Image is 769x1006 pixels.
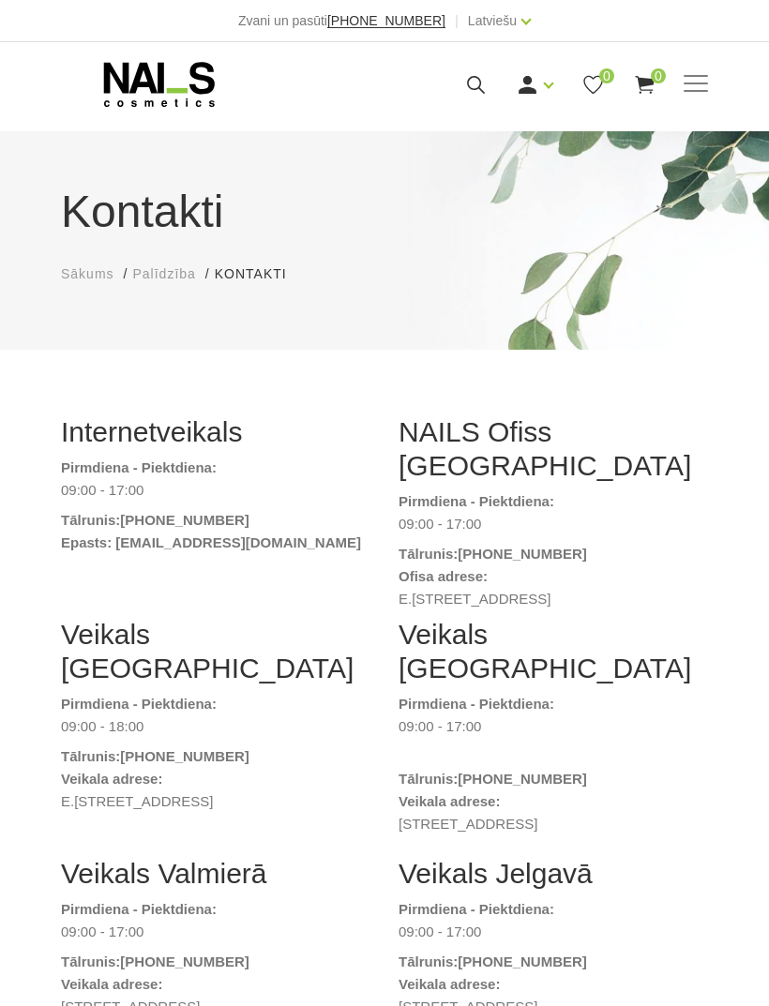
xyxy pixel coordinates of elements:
span: Palīdzība [132,266,195,281]
dd: 09:00 - 17:00 [399,513,708,535]
a: [PHONE_NUMBER] [120,745,249,768]
strong: Veikala adrese: [399,793,500,809]
a: [PHONE_NUMBER] [458,543,587,565]
dd: 09:00 - 18:00 [61,715,370,738]
a: [PHONE_NUMBER] [327,14,445,28]
a: 0 [581,73,605,97]
span: | [455,9,459,32]
h2: Veikals Valmierā [61,857,370,891]
strong: Tālrunis: [399,953,458,969]
h2: Internetveikals [61,415,370,449]
strong: Ofisa adrese: [399,568,488,584]
div: Zvani un pasūti [238,9,445,32]
dd: 09:00 - 17:00 [61,921,370,943]
strong: Veikala adrese: [61,976,162,992]
dd: 09:00 - 17:00 [399,921,708,943]
strong: Veikala adrese: [61,771,162,787]
strong: Tālrunis: [399,546,458,562]
span: Sākums [61,266,114,281]
a: [PHONE_NUMBER] [120,509,249,532]
h2: NAILS Ofiss [GEOGRAPHIC_DATA] [399,415,708,483]
strong: Pirmdiena - Piektdiena: [61,901,217,917]
a: 0 [633,73,656,97]
a: Latviešu [468,9,517,32]
h2: Veikals [GEOGRAPHIC_DATA] [399,618,708,685]
strong: Pirmdiena - Piektdiena: [399,696,554,712]
span: 0 [599,68,614,83]
a: Sākums [61,264,114,284]
strong: Tālrunis: [399,771,458,787]
strong: Tālrunis [61,512,115,528]
h2: Veikals Jelgavā [399,857,708,891]
h2: Veikals [GEOGRAPHIC_DATA] [61,618,370,685]
strong: Pirmdiena - Piektdiena: [399,493,554,509]
strong: Pirmdiena - Piektdiena: [61,459,217,475]
li: Kontakti [215,264,306,284]
strong: Veikala adrese: [399,976,500,992]
dd: 09:00 - 17:00 [61,479,370,502]
strong: : [115,512,120,528]
a: [PHONE_NUMBER] [458,768,587,790]
strong: Tālrunis: [61,953,120,969]
span: 0 [651,68,666,83]
a: [PHONE_NUMBER] [120,951,249,973]
strong: Tālrunis: [61,748,120,764]
dd: 09:00 - 17:00 [399,715,708,760]
strong: Pirmdiena - Piektdiena: [399,901,554,917]
strong: Epasts: [EMAIL_ADDRESS][DOMAIN_NAME] [61,534,361,550]
a: [PHONE_NUMBER] [458,951,587,973]
dd: E.[STREET_ADDRESS] [61,790,370,813]
dd: E.[STREET_ADDRESS] [399,588,708,610]
strong: Pirmdiena - Piektdiena: [61,696,217,712]
a: Palīdzība [132,264,195,284]
span: [PHONE_NUMBER] [327,13,445,28]
dd: [STREET_ADDRESS] [399,813,708,835]
h1: Kontakti [61,178,708,246]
